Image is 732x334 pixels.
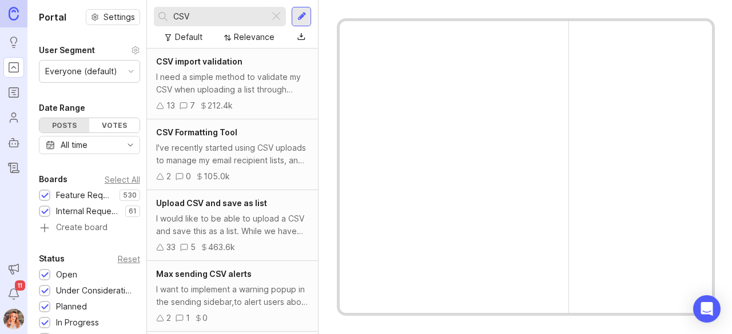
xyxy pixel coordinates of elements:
[9,7,19,20] img: Canny Home
[56,205,120,218] div: Internal Requests
[3,32,24,53] a: Ideas
[3,158,24,178] a: Changelog
[186,312,190,324] div: 1
[39,172,67,186] div: Boards
[39,118,89,132] div: Posts
[202,312,208,324] div: 0
[56,284,134,297] div: Under Consideration
[56,300,87,313] div: Planned
[156,127,237,137] span: CSV Formatting Tool
[166,170,171,183] div: 2
[45,65,117,78] div: Everyone (default)
[89,118,139,132] div: Votes
[147,119,318,190] a: CSV Formatting ToolI've recently started using CSV uploads to manage my email recipient lists, an...
[147,190,318,261] a: Upload CSV and save as listI would like to be able to upload a CSV and save this as a list. While...
[56,316,99,329] div: In Progress
[190,241,196,253] div: 5
[147,49,318,119] a: CSV import validationI need a simple method to validate my CSV when uploading a list through Dash...
[166,99,175,112] div: 13
[234,31,274,43] div: Relevance
[3,57,24,78] a: Portal
[190,99,195,112] div: 7
[61,139,87,151] div: All time
[166,312,171,324] div: 2
[156,283,309,308] div: I want to implement a warning popup in the sending sidebar,to alert users about the 10,000 recipi...
[156,57,242,66] span: CSV import validation
[166,241,176,253] div: 33
[156,142,309,167] div: I've recently started using CSV uploads to manage my email recipient lists, and I've noticed that...
[56,189,114,202] div: Feature Requests
[208,241,235,253] div: 463.6k
[86,9,140,25] button: Settings
[39,223,140,234] a: Create board
[3,309,24,329] button: Bronwen W
[39,101,85,115] div: Date Range
[15,280,25,291] span: 11
[129,207,137,216] p: 61
[121,140,140,150] svg: toggle icon
[3,284,24,304] button: Notifications
[186,170,191,183] div: 0
[39,10,66,24] h1: Portal
[123,191,137,200] p: 530
[105,176,140,183] div: Select All
[173,10,265,23] input: Search...
[39,43,95,57] div: User Segment
[3,82,24,103] a: Roadmaps
[104,11,135,23] span: Settings
[693,295,721,323] div: Open Intercom Messenger
[3,259,24,279] button: Announcements
[118,256,140,262] div: Reset
[3,107,24,128] a: Users
[147,261,318,332] a: Max sending CSV alertsI want to implement a warning popup in the sending sidebar,to alert users a...
[156,71,309,96] div: I need a simple method to validate my CSV when uploading a list through Dashboard Sending. I cons...
[39,252,65,265] div: Status
[204,170,230,183] div: 105.0k
[156,212,309,238] div: I would like to be able to upload a CSV and save this as a list. While we have list management se...
[208,99,233,112] div: 212.4k
[56,268,77,281] div: Open
[175,31,202,43] div: Default
[156,269,252,279] span: Max sending CSV alerts
[3,132,24,153] a: Autopilot
[156,198,267,208] span: Upload CSV and save as list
